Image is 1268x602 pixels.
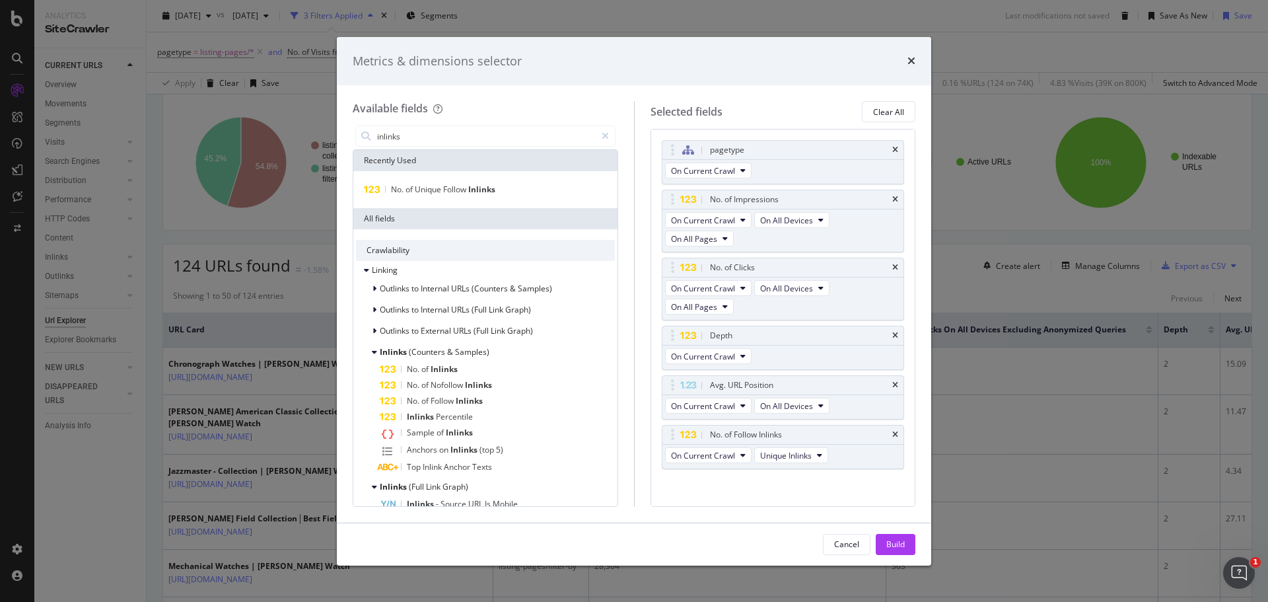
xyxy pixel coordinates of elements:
[892,264,898,272] div: times
[505,304,531,315] span: Graph)
[754,398,829,414] button: On All Devices
[380,481,409,492] span: Inlinks
[421,363,431,375] span: of
[710,379,773,392] div: Avg. URL Position
[665,447,752,463] button: On Current Crawl
[665,348,752,364] button: On Current Crawl
[662,140,905,184] div: pagetypetimesOn Current Crawl
[892,431,898,439] div: times
[407,427,437,438] span: Sample
[671,301,717,313] span: On All Pages
[474,325,491,336] span: (Full
[443,184,468,195] span: Follow
[760,215,813,226] span: On All Devices
[421,304,451,315] span: Internal
[453,325,474,336] span: URLs
[421,325,453,336] span: External
[407,461,423,472] span: Top
[485,498,493,509] span: Is
[671,215,735,226] span: On Current Crawl
[662,190,905,252] div: No. of ImpressionstimesOn Current CrawlOn All DevicesOn All Pages
[436,498,440,509] span: -
[380,325,411,336] span: Outlinks
[439,444,450,455] span: on
[760,450,812,461] span: Unique Inlinks
[710,193,779,206] div: No. of Impressions
[710,428,782,441] div: No. of Follow Inlinks
[451,304,472,315] span: URLs
[337,37,931,566] div: modal
[710,143,744,157] div: pagetype
[353,208,617,229] div: All fields
[456,395,483,406] span: Inlinks
[407,363,421,375] span: No.
[886,539,905,550] div: Build
[437,427,446,438] span: of
[892,146,898,154] div: times
[465,379,492,391] span: Inlinks
[665,212,752,228] button: On Current Crawl
[671,400,735,412] span: On Current Crawl
[391,184,405,195] span: No.
[662,258,905,320] div: No. of ClickstimesOn Current CrawlOn All DevicesOn All Pages
[421,395,431,406] span: of
[426,481,442,492] span: Link
[409,481,426,492] span: (Full
[760,283,813,294] span: On All Devices
[440,498,468,509] span: Source
[472,461,492,472] span: Texts
[671,283,735,294] span: On Current Crawl
[671,233,717,245] span: On All Pages
[876,534,915,555] button: Build
[518,283,552,294] span: Samples)
[450,444,479,455] span: Inlinks
[1223,557,1255,589] iframe: Intercom live chat
[411,304,421,315] span: to
[491,325,507,336] span: Link
[411,325,421,336] span: to
[407,395,421,406] span: No.
[892,196,898,204] div: times
[710,329,732,342] div: Depth
[892,381,898,389] div: times
[407,444,439,455] span: Anchors
[407,498,436,509] span: Inlinks
[651,104,722,120] div: Selected fields
[451,283,472,294] span: URLs
[431,395,456,406] span: Follow
[671,165,735,176] span: On Current Crawl
[754,447,828,463] button: Unique Inlinks
[409,346,447,357] span: (Counters
[665,280,752,296] button: On Current Crawl
[421,379,431,391] span: of
[760,400,813,412] span: On All Devices
[444,461,472,472] span: Anchor
[423,461,444,472] span: Inlink
[907,53,915,70] div: times
[489,304,505,315] span: Link
[415,184,443,195] span: Unique
[472,283,510,294] span: (Counters
[496,444,503,455] span: 5)
[372,264,398,276] span: Linking
[665,299,734,315] button: On All Pages
[353,53,522,70] div: Metrics & dimensions selector
[754,280,829,296] button: On All Devices
[665,398,752,414] button: On Current Crawl
[754,212,829,228] button: On All Devices
[507,325,533,336] span: Graph)
[468,184,495,195] span: Inlinks
[510,283,518,294] span: &
[1250,557,1261,568] span: 1
[823,534,870,555] button: Cancel
[421,283,451,294] span: Internal
[380,283,411,294] span: Outlinks
[662,375,905,420] div: Avg. URL PositiontimesOn Current CrawlOn All Devices
[353,101,428,116] div: Available fields
[455,346,489,357] span: Samples)
[405,184,415,195] span: of
[380,346,409,357] span: Inlinks
[407,411,436,422] span: Inlinks
[834,539,859,550] div: Cancel
[873,106,904,118] div: Clear All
